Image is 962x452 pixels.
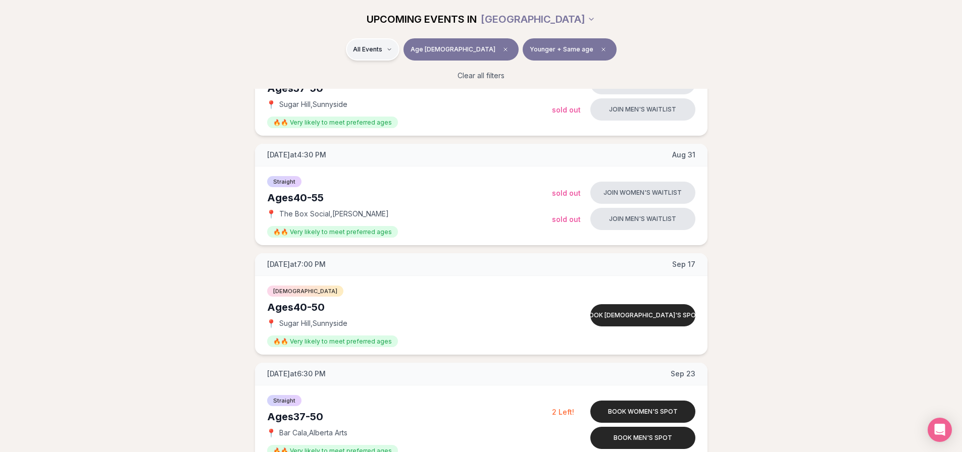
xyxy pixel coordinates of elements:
button: Age [DEMOGRAPHIC_DATA]Clear age [403,38,519,61]
span: Age [DEMOGRAPHIC_DATA] [411,45,495,53]
button: Join men's waitlist [590,98,695,121]
span: 2 Left! [552,408,574,416]
span: [DATE] at 7:00 PM [267,259,326,269]
span: 🔥🔥 Very likely to meet preferred ages [267,117,398,128]
button: All Events [346,38,399,61]
span: 📍 [267,100,275,108]
span: Straight [267,395,301,406]
button: Join women's waitlist [590,182,695,204]
span: Straight [267,176,301,187]
span: Sep 23 [671,369,695,379]
span: Sold Out [552,189,581,197]
button: Book [DEMOGRAPHIC_DATA]'s spot [590,304,695,326]
span: Sold Out [552,105,581,114]
button: Book women's spot [590,401,695,423]
div: Ages 37-50 [267,410,552,424]
div: Ages 40-55 [267,191,552,205]
span: Sold Out [552,215,581,223]
span: UPCOMING EVENTS IN [367,12,477,26]
span: 🔥🔥 Very likely to meet preferred ages [267,226,398,238]
span: [DEMOGRAPHIC_DATA] [267,286,343,297]
span: The Box Social , [PERSON_NAME] [279,209,389,219]
span: Sep 17 [672,259,695,269]
button: Join men's waitlist [590,208,695,230]
span: Younger + Same age [530,45,593,53]
span: Sugar Hill , Sunnyside [279,99,347,109]
span: 📍 [267,210,275,218]
span: All Events [353,45,382,53]
span: Sugar Hill , Sunnyside [279,318,347,328]
span: 🔥🔥 Very likely to meet preferred ages [267,335,398,347]
button: Book men's spot [590,427,695,449]
div: Ages 40-50 [267,300,552,314]
span: [DATE] at 4:30 PM [267,150,326,160]
span: Clear age [499,43,512,55]
span: Clear preference [597,43,610,55]
span: Bar Cala , Alberta Arts [279,428,347,438]
button: Clear all filters [451,65,511,87]
span: 📍 [267,319,275,327]
button: [GEOGRAPHIC_DATA] [481,8,595,30]
span: [DATE] at 6:30 PM [267,369,326,379]
span: 📍 [267,429,275,437]
button: Younger + Same ageClear preference [523,38,617,61]
div: Open Intercom Messenger [928,418,952,442]
span: Aug 31 [672,150,695,160]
